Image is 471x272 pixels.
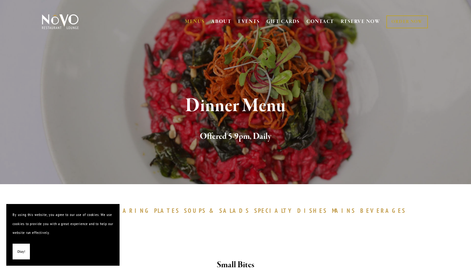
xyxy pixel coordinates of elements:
[113,207,151,214] span: SHARING
[17,247,25,256] span: Okay!
[266,16,300,28] a: GIFT CARDS
[184,207,252,214] a: SOUPS&SALADS
[13,210,113,237] p: By using this website, you agree to our use of cookies. We use cookies to provide you with a grea...
[13,244,30,260] button: Okay!
[360,207,409,214] a: BEVERAGES
[332,207,356,214] span: MAINS
[113,207,182,214] a: SHARINGPLATES
[184,207,206,214] span: SOUPS
[6,204,120,266] section: Cookie banner
[306,16,334,28] a: CONTACT
[254,207,294,214] span: SPECIALTY
[254,207,330,214] a: SPECIALTYDISHES
[211,19,232,25] a: ABOUT
[386,15,428,28] a: ORDER NOW
[219,207,250,214] span: SALADS
[52,96,419,116] h1: Dinner Menu
[238,19,260,25] a: EVENTS
[41,14,80,30] img: Novo Restaurant &amp; Lounge
[341,16,380,28] a: RESERVE NOW
[52,130,419,143] h2: Offered 5-9pm, Daily
[217,259,254,270] strong: Small Bites
[209,207,216,214] span: &
[360,207,406,214] span: BEVERAGES
[185,19,205,25] a: MENUS
[154,207,180,214] span: PLATES
[332,207,359,214] a: MAINS
[297,207,327,214] span: DISHES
